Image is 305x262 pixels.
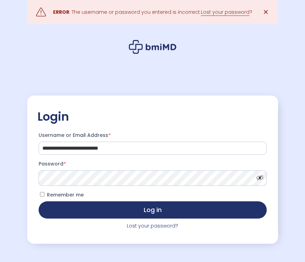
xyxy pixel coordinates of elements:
h2: Login [38,109,268,124]
span: ✕ [263,8,269,16]
a: Lost your password [201,9,250,16]
a: Lost your password? [127,222,178,229]
div: : The username or password you entered is incorrect. ? [53,8,252,16]
strong: ERROR [53,9,69,16]
input: Remember me [40,192,44,196]
label: Username or Email Address [39,130,267,140]
label: Password [39,159,267,169]
button: Log in [39,201,267,219]
a: ✕ [259,5,273,19]
span: Remember me [47,191,84,198]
